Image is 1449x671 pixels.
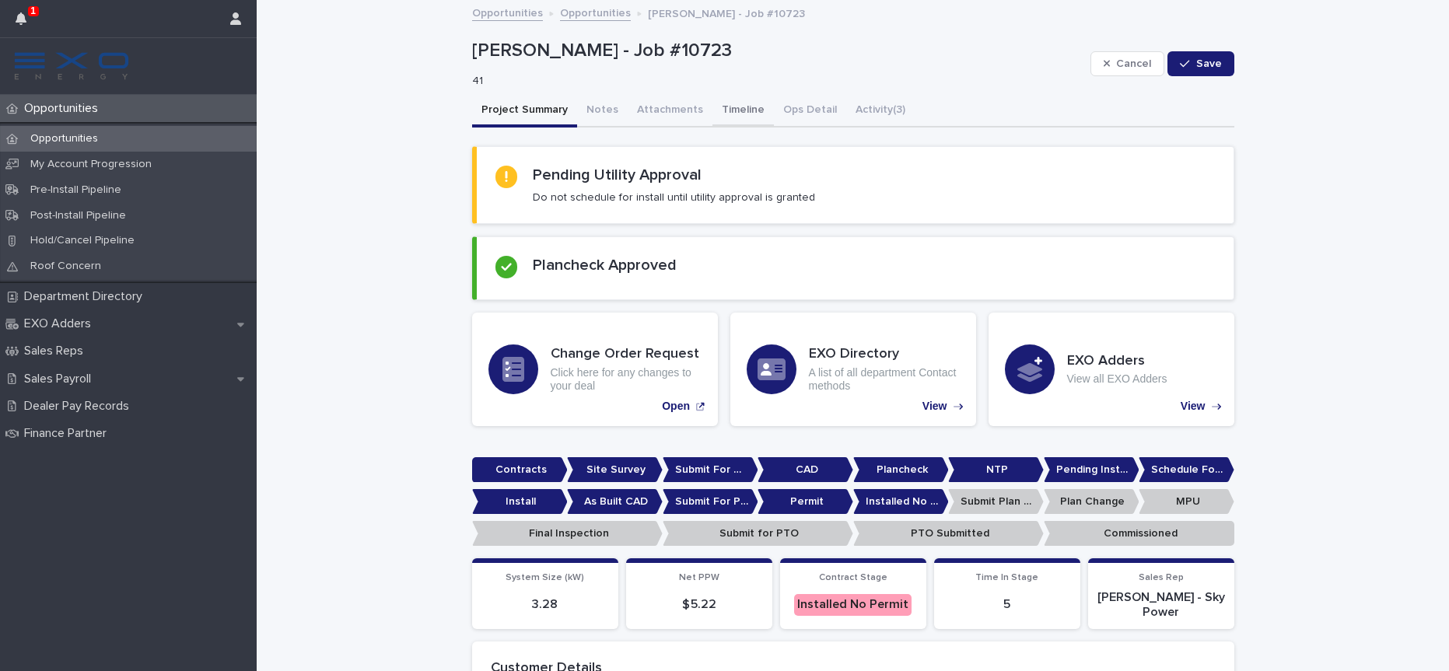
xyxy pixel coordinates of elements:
[18,372,103,386] p: Sales Payroll
[18,289,155,304] p: Department Directory
[853,457,949,483] p: Plancheck
[472,313,718,426] a: Open
[648,4,805,21] p: [PERSON_NAME] - Job #10723
[730,313,976,426] a: View
[1139,457,1234,483] p: Schedule For Install
[18,260,114,273] p: Roof Concern
[975,573,1038,582] span: Time In Stage
[18,316,103,331] p: EXO Adders
[1044,489,1139,515] p: Plan Change
[481,597,609,612] p: 3.28
[663,457,758,483] p: Submit For CAD
[809,346,960,363] h3: EXO Directory
[628,95,712,128] button: Attachments
[18,132,110,145] p: Opportunities
[506,573,584,582] span: System Size (kW)
[533,256,677,274] h2: Plancheck Approved
[1090,51,1165,76] button: Cancel
[18,234,147,247] p: Hold/Cancel Pipeline
[18,209,138,222] p: Post-Install Pipeline
[1044,521,1234,547] p: Commissioned
[18,101,110,116] p: Opportunities
[533,190,815,204] p: Do not schedule for install until utility approval is granted
[16,9,36,37] div: 1
[853,489,949,515] p: Installed No Permit
[18,158,164,171] p: My Account Progression
[663,489,758,515] p: Submit For Permit
[794,594,912,615] div: Installed No Permit
[567,457,663,483] p: Site Survey
[635,597,763,612] p: $ 5.22
[758,489,853,515] p: Permit
[472,489,568,515] p: Install
[1196,58,1222,69] span: Save
[1167,51,1234,76] button: Save
[1116,58,1151,69] span: Cancel
[12,51,131,82] img: FKS5r6ZBThi8E5hshIGi
[663,521,853,547] p: Submit for PTO
[18,344,96,358] p: Sales Reps
[679,573,719,582] span: Net PPW
[758,457,853,483] p: CAD
[809,366,960,393] p: A list of all department Contact methods
[577,95,628,128] button: Notes
[472,95,577,128] button: Project Summary
[472,75,1078,88] p: 41
[922,400,947,413] p: View
[472,3,543,21] a: Opportunities
[472,457,568,483] p: Contracts
[989,313,1234,426] a: View
[472,521,663,547] p: Final Inspection
[712,95,774,128] button: Timeline
[1044,457,1139,483] p: Pending Install Task
[18,426,119,441] p: Finance Partner
[948,489,1044,515] p: Submit Plan Change
[948,457,1044,483] p: NTP
[551,346,702,363] h3: Change Order Request
[533,166,702,184] h2: Pending Utility Approval
[1139,489,1234,515] p: MPU
[1097,590,1225,620] p: [PERSON_NAME] - Sky Power
[1067,353,1167,370] h3: EXO Adders
[1139,573,1184,582] span: Sales Rep
[853,521,1044,547] p: PTO Submitted
[662,400,690,413] p: Open
[943,597,1071,612] p: 5
[30,5,36,16] p: 1
[18,399,142,414] p: Dealer Pay Records
[846,95,915,128] button: Activity (3)
[18,183,134,197] p: Pre-Install Pipeline
[551,366,702,393] p: Click here for any changes to your deal
[774,95,846,128] button: Ops Detail
[567,489,663,515] p: As Built CAD
[819,573,887,582] span: Contract Stage
[472,40,1084,62] p: [PERSON_NAME] - Job #10723
[1181,400,1206,413] p: View
[1067,372,1167,386] p: View all EXO Adders
[560,3,631,21] a: Opportunities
